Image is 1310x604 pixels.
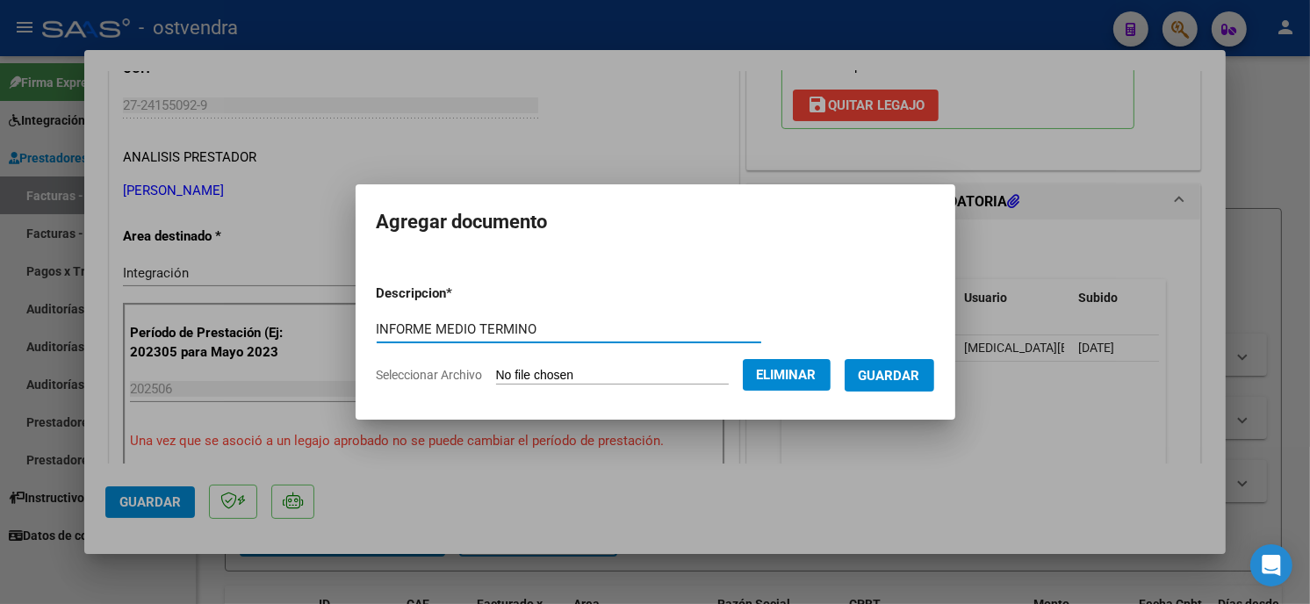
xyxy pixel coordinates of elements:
span: Seleccionar Archivo [377,368,483,382]
div: Open Intercom Messenger [1250,544,1292,586]
p: Descripcion [377,284,544,304]
span: Guardar [859,368,920,384]
h2: Agregar documento [377,205,934,239]
button: Guardar [845,359,934,392]
button: Eliminar [743,359,831,391]
span: Eliminar [757,367,817,383]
